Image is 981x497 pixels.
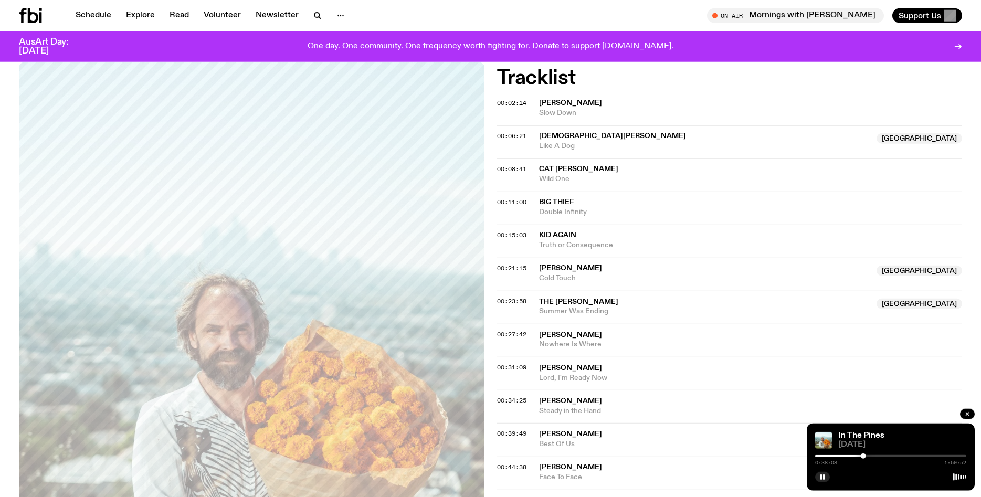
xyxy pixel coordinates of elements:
span: [PERSON_NAME] [539,430,602,438]
span: [PERSON_NAME] [539,463,602,471]
span: Double Infinity [539,207,963,217]
a: Newsletter [249,8,305,23]
span: The [PERSON_NAME] [539,298,618,305]
span: 00:06:21 [497,132,526,140]
button: 00:11:00 [497,199,526,205]
a: In The Pines [838,431,884,440]
h2: Tracklist [497,69,963,88]
span: 00:34:25 [497,396,526,405]
span: Lord, I'm Ready Now [539,373,963,383]
span: 00:21:15 [497,264,526,272]
span: 00:02:14 [497,99,526,107]
a: Schedule [69,8,118,23]
button: 00:06:21 [497,133,526,139]
button: 00:23:58 [497,299,526,304]
span: Slow Down [539,108,963,118]
span: 0:38:08 [815,460,837,466]
span: 1:59:52 [944,460,966,466]
button: 00:31:09 [497,365,526,371]
span: [GEOGRAPHIC_DATA] [877,299,962,309]
a: Read [163,8,195,23]
button: 00:39:49 [497,431,526,437]
button: On AirMornings with [PERSON_NAME] [707,8,884,23]
button: 00:02:14 [497,100,526,106]
p: One day. One community. One frequency worth fighting for. Donate to support [DOMAIN_NAME]. [308,42,673,51]
span: [DATE] [838,441,966,449]
button: Support Us [892,8,962,23]
span: Best Of Us [539,439,963,449]
span: Like A Dog [539,141,871,151]
button: 00:08:41 [497,166,526,172]
span: Truth or Consequence [539,240,963,250]
span: [PERSON_NAME] [539,265,602,272]
a: Volunteer [197,8,247,23]
span: 00:08:41 [497,165,526,173]
span: 00:15:03 [497,231,526,239]
span: 00:23:58 [497,297,526,305]
span: Cat [PERSON_NAME] [539,165,618,173]
button: 00:34:25 [497,398,526,404]
span: 00:39:49 [497,429,526,438]
span: Big Thief [539,198,574,206]
span: Summer Was Ending [539,306,871,316]
span: [PERSON_NAME] [539,397,602,405]
span: [PERSON_NAME] [539,99,602,107]
span: [GEOGRAPHIC_DATA] [877,266,962,276]
span: Nowhere Is Where [539,340,963,350]
button: 00:44:38 [497,464,526,470]
span: Support Us [899,11,941,20]
span: [PERSON_NAME] [539,331,602,339]
span: [PERSON_NAME] [539,364,602,372]
button: 00:15:03 [497,232,526,238]
span: Face To Face [539,472,963,482]
span: [GEOGRAPHIC_DATA] [877,133,962,144]
span: 00:31:09 [497,363,526,372]
button: 00:21:15 [497,266,526,271]
h3: AusArt Day: [DATE] [19,38,86,56]
span: 00:11:00 [497,198,526,206]
span: Kid Again [539,231,576,239]
span: 00:44:38 [497,463,526,471]
span: Cold Touch [539,273,871,283]
span: [DEMOGRAPHIC_DATA][PERSON_NAME] [539,132,686,140]
span: Steady in the Hand [539,406,963,416]
span: 00:27:42 [497,330,526,339]
span: Wild One [539,174,963,184]
a: Explore [120,8,161,23]
button: 00:27:42 [497,332,526,337]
